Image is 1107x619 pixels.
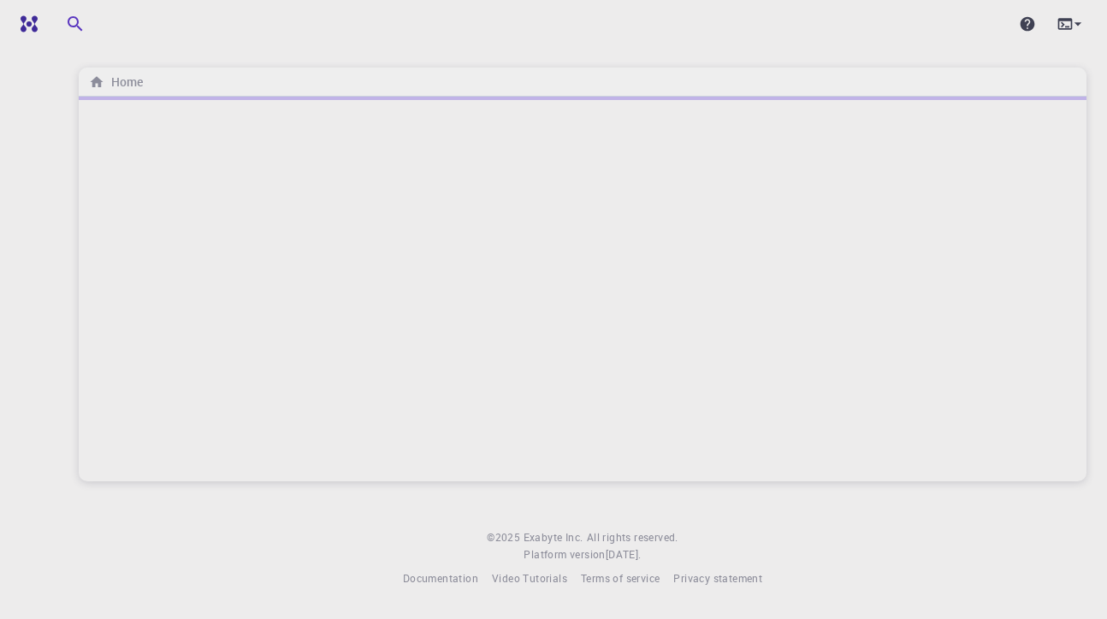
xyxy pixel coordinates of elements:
[606,546,642,563] a: [DATE].
[673,570,762,587] a: Privacy statement
[492,570,567,587] a: Video Tutorials
[14,15,38,32] img: logo
[524,530,583,544] span: Exabyte Inc.
[581,570,660,587] a: Terms of service
[86,73,146,91] nav: breadcrumb
[487,529,523,546] span: © 2025
[524,529,583,546] a: Exabyte Inc.
[492,571,567,585] span: Video Tutorials
[673,571,762,585] span: Privacy statement
[587,529,678,546] span: All rights reserved.
[581,571,660,585] span: Terms of service
[524,546,605,563] span: Platform version
[606,547,642,561] span: [DATE] .
[403,570,478,587] a: Documentation
[104,73,143,91] h6: Home
[403,571,478,585] span: Documentation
